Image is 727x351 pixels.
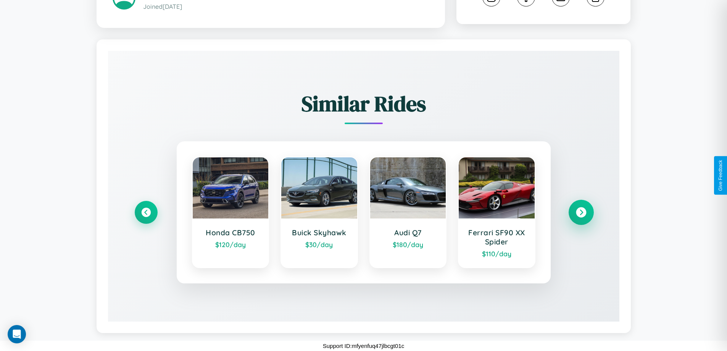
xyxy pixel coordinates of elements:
[8,325,26,343] div: Open Intercom Messenger
[192,157,269,268] a: Honda CB750$120/day
[135,89,593,118] h2: Similar Rides
[289,240,350,249] div: $ 30 /day
[378,240,438,249] div: $ 180 /day
[143,1,429,12] p: Joined [DATE]
[718,160,723,191] div: Give Feedback
[200,228,261,237] h3: Honda CB750
[466,249,527,258] div: $ 110 /day
[369,157,447,268] a: Audi Q7$180/day
[466,228,527,246] h3: Ferrari SF90 XX Spider
[200,240,261,249] div: $ 120 /day
[458,157,535,268] a: Ferrari SF90 XX Spider$110/day
[378,228,438,237] h3: Audi Q7
[280,157,358,268] a: Buick Skyhawk$30/day
[323,341,404,351] p: Support ID: mfyenfuq47jlbcgt01c
[289,228,350,237] h3: Buick Skyhawk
